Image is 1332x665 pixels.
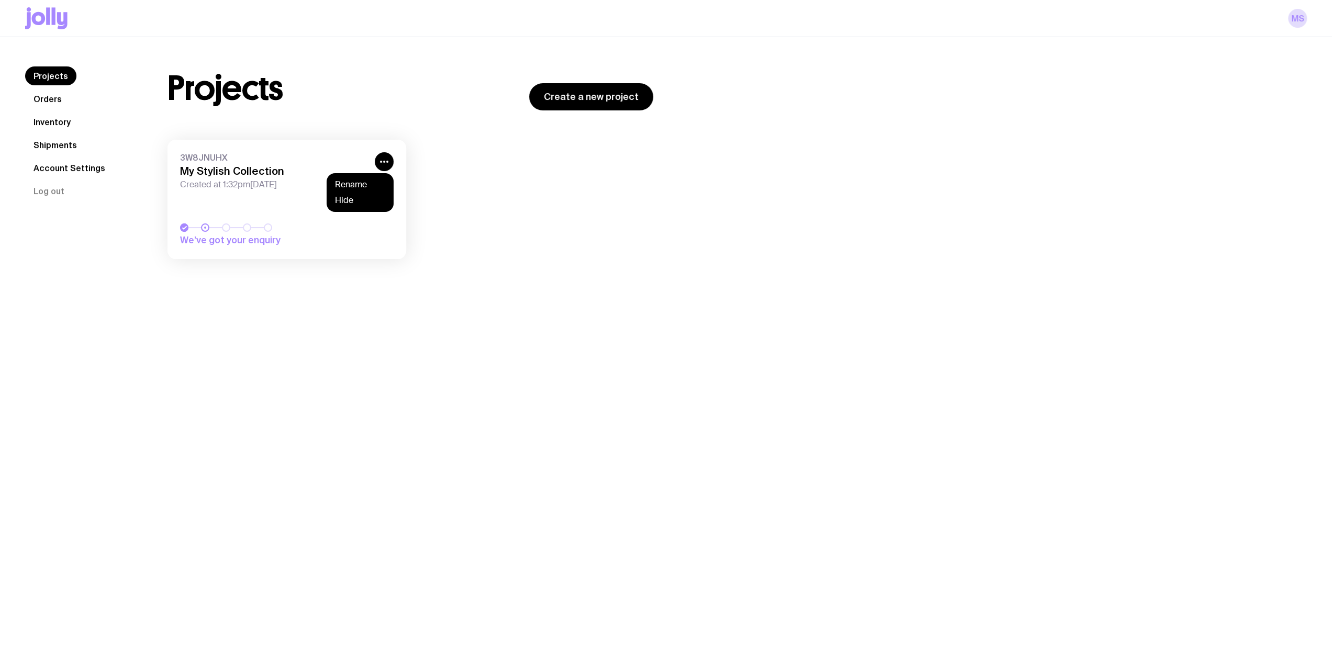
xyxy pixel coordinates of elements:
span: We’ve got your enquiry [180,234,327,246]
a: Projects [25,66,76,85]
a: Create a new project [529,83,653,110]
a: Orders [25,89,70,108]
button: Rename [335,179,385,190]
a: Inventory [25,112,79,131]
button: Log out [25,182,73,200]
a: Shipments [25,136,85,154]
span: Created at 1:32pm[DATE] [180,179,368,190]
a: MS [1288,9,1307,28]
a: 3W8JNUHXMy Stylish CollectionCreated at 1:32pm[DATE]We’ve got your enquiry [167,140,406,259]
span: 3W8JNUHX [180,152,368,163]
button: Hide [335,195,385,206]
h1: Projects [167,72,283,105]
a: Account Settings [25,159,114,177]
h3: My Stylish Collection [180,165,368,177]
